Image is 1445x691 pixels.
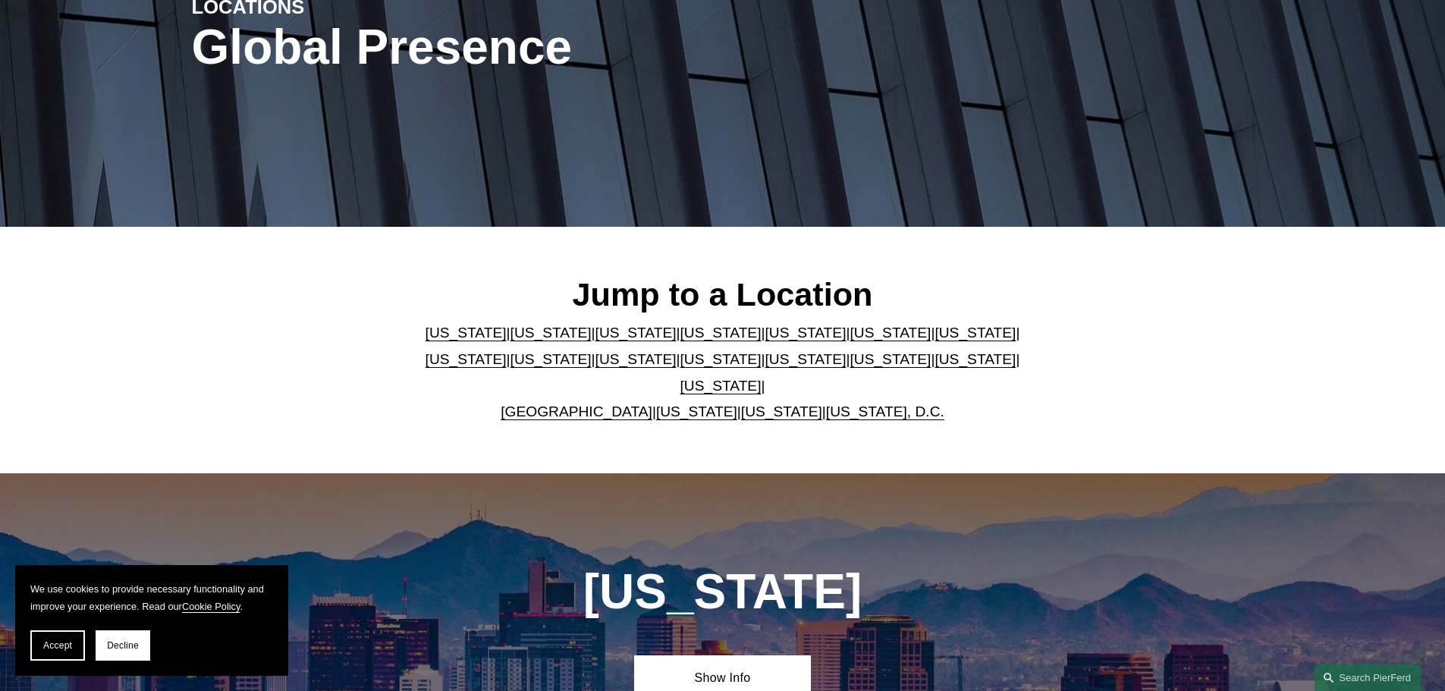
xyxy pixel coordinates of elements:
[426,325,507,341] a: [US_STATE]
[680,351,762,367] a: [US_STATE]
[935,351,1016,367] a: [US_STATE]
[43,640,72,651] span: Accept
[680,325,762,341] a: [US_STATE]
[510,351,592,367] a: [US_STATE]
[96,630,150,661] button: Decline
[413,275,1032,314] h2: Jump to a Location
[1315,664,1421,691] a: Search this site
[826,404,944,419] a: [US_STATE], D.C.
[850,325,931,341] a: [US_STATE]
[182,601,240,612] a: Cookie Policy
[192,20,900,75] h1: Global Presence
[595,351,677,367] a: [US_STATE]
[107,640,139,651] span: Decline
[765,351,846,367] a: [US_STATE]
[510,325,592,341] a: [US_STATE]
[501,404,652,419] a: [GEOGRAPHIC_DATA]
[680,378,762,394] a: [US_STATE]
[850,351,931,367] a: [US_STATE]
[413,320,1032,425] p: | | | | | | | | | | | | | | | | | |
[935,325,1016,341] a: [US_STATE]
[426,351,507,367] a: [US_STATE]
[595,325,677,341] a: [US_STATE]
[30,630,85,661] button: Accept
[501,564,944,620] h1: [US_STATE]
[741,404,822,419] a: [US_STATE]
[656,404,737,419] a: [US_STATE]
[765,325,846,341] a: [US_STATE]
[15,565,288,676] section: Cookie banner
[30,580,273,615] p: We use cookies to provide necessary functionality and improve your experience. Read our .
